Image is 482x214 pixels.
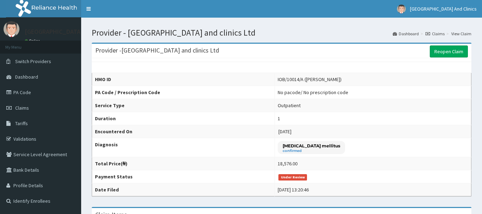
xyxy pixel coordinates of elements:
[92,86,275,99] th: PA Code / Prescription Code
[92,112,275,125] th: Duration
[426,31,445,37] a: Claims
[95,47,219,54] h3: Provider - [GEOGRAPHIC_DATA] and clinics Ltd
[92,28,471,37] h1: Provider - [GEOGRAPHIC_DATA] and clinics Ltd
[92,73,275,86] th: HMO ID
[92,157,275,170] th: Total Price(₦)
[283,149,340,153] small: confirmed
[15,105,29,111] span: Claims
[278,89,348,96] div: No pacode / No prescription code
[278,128,291,135] span: [DATE]
[92,125,275,138] th: Encountered On
[278,76,342,83] div: IOB/10014/A ([PERSON_NAME])
[15,74,38,80] span: Dashboard
[397,5,406,13] img: User Image
[278,186,309,193] div: [DATE] 13:20:46
[25,38,42,43] a: Online
[278,102,301,109] div: Outpatient
[278,115,280,122] div: 1
[410,6,477,12] span: [GEOGRAPHIC_DATA] And Clinics
[25,29,114,35] p: [GEOGRAPHIC_DATA] And Clinics
[283,143,340,149] p: [MEDICAL_DATA] mellitus
[92,99,275,112] th: Service Type
[393,31,419,37] a: Dashboard
[15,120,28,127] span: Tariffs
[4,21,19,37] img: User Image
[15,58,51,65] span: Switch Providers
[92,170,275,183] th: Payment Status
[451,31,471,37] a: View Claim
[92,138,275,157] th: Diagnosis
[92,183,275,196] th: Date Filed
[278,174,307,181] span: Under Review
[430,45,468,57] a: Reopen Claim
[278,160,297,167] div: 18,576.00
